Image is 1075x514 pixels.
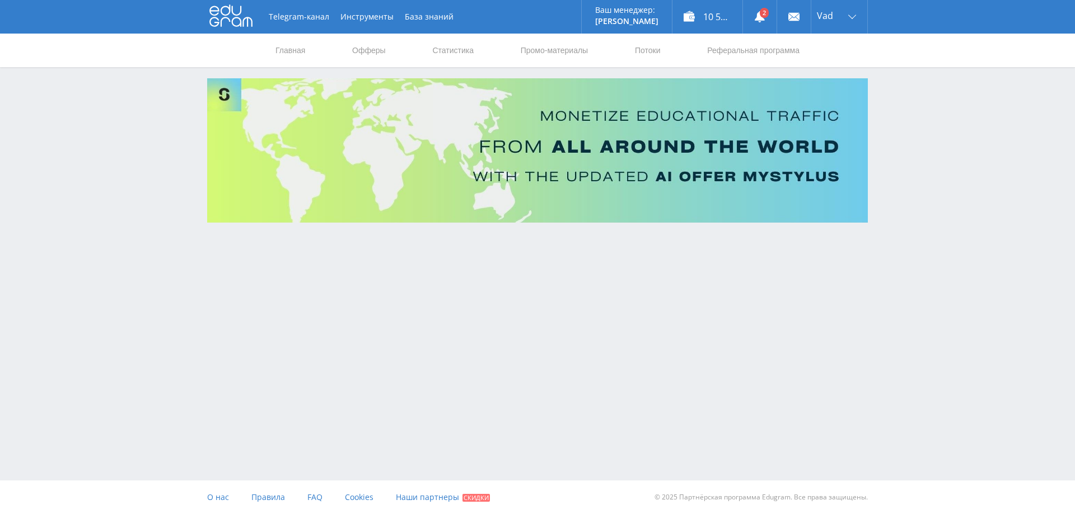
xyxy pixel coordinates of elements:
span: Vad [817,11,833,20]
span: Наши партнеры [396,492,459,502]
span: Скидки [462,494,490,502]
span: О нас [207,492,229,502]
a: Cookies [345,480,373,514]
p: [PERSON_NAME] [595,17,658,26]
a: Офферы [351,34,387,67]
span: Правила [251,492,285,502]
span: FAQ [307,492,322,502]
a: Промо-материалы [520,34,589,67]
a: Правила [251,480,285,514]
a: О нас [207,480,229,514]
a: Главная [274,34,306,67]
span: Cookies [345,492,373,502]
a: Потоки [634,34,662,67]
p: Ваш менеджер: [595,6,658,15]
a: FAQ [307,480,322,514]
img: Banner [207,78,868,223]
a: Реферальная программа [706,34,801,67]
a: Наши партнеры Скидки [396,480,490,514]
div: © 2025 Партнёрская программа Edugram. Все права защищены. [543,480,868,514]
a: Статистика [431,34,475,67]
